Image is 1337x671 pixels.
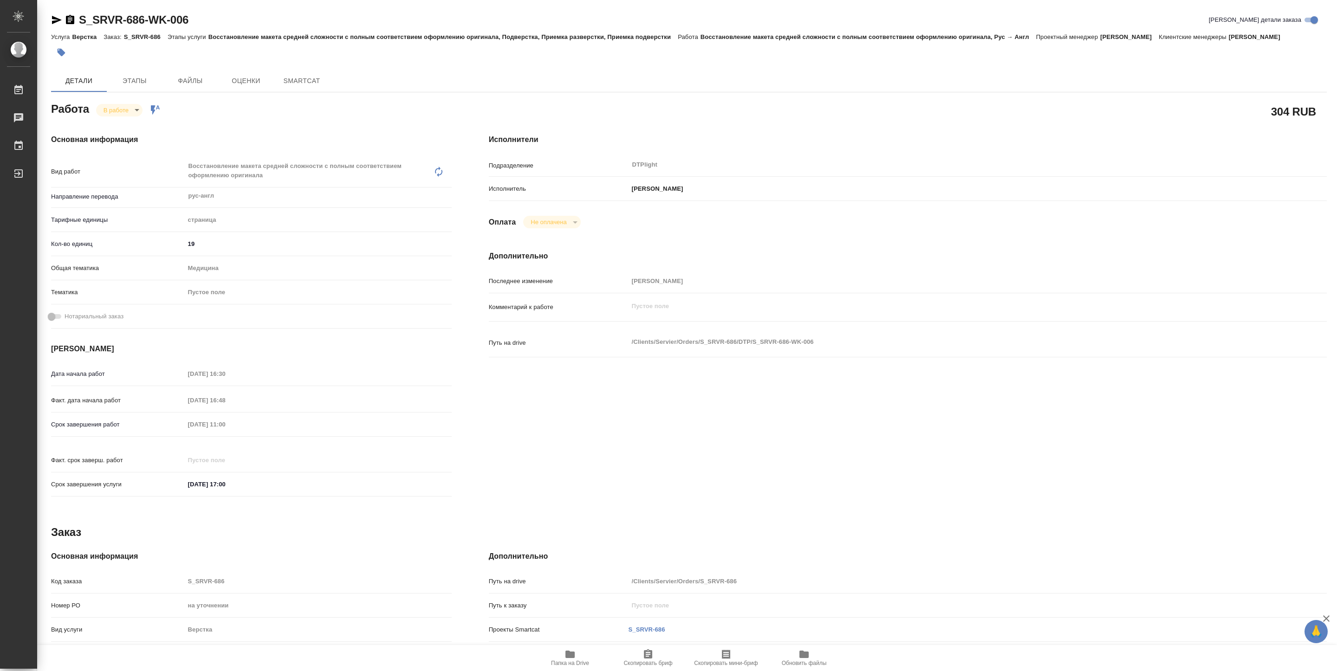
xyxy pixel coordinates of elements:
span: Скопировать бриф [623,660,672,666]
input: ✎ Введи что-нибудь [185,477,266,491]
h4: Дополнительно [489,551,1327,562]
p: Срок завершения услуги [51,480,185,489]
span: [PERSON_NAME] детали заказа [1209,15,1301,25]
p: Срок завершения работ [51,420,185,429]
p: Направление перевода [51,192,185,201]
p: Восстановление макета средней сложности с полным соответствием оформлению оригинала, Рус → Англ [701,33,1036,40]
p: Путь на drive [489,338,629,348]
p: Проектный менеджер [1036,33,1100,40]
p: Верстка [72,33,104,40]
div: В работе [96,104,143,116]
p: Общая тематика [51,264,185,273]
button: Скопировать мини-бриф [687,645,765,671]
div: Пустое поле [188,288,441,297]
button: Скопировать бриф [609,645,687,671]
p: Клиентские менеджеры [1159,33,1229,40]
p: Подразделение [489,161,629,170]
h4: Основная информация [51,551,452,562]
span: Этапы [112,75,157,87]
p: Вид услуги [51,625,185,634]
input: ✎ Введи что-нибудь [185,237,452,251]
p: Факт. срок заверш. работ [51,456,185,465]
h4: [PERSON_NAME] [51,343,452,355]
span: Обновить файлы [782,660,827,666]
input: Пустое поле [185,574,452,588]
h4: Дополнительно [489,251,1327,262]
input: Пустое поле [185,453,266,467]
p: Комментарий к работе [489,303,629,312]
div: В работе [523,216,580,228]
a: S_SRVR-686 [629,626,665,633]
h4: Основная информация [51,134,452,145]
input: Пустое поле [185,418,266,431]
p: Номер РО [51,601,185,610]
p: [PERSON_NAME] [1100,33,1159,40]
div: страница [185,212,452,228]
h2: 304 RUB [1271,103,1316,119]
span: Файлы [168,75,213,87]
input: Пустое поле [185,599,452,612]
input: Пустое поле [185,367,266,381]
button: Скопировать ссылку для ЯМессенджера [51,14,62,26]
input: Пустое поле [629,274,1257,288]
h4: Оплата [489,217,516,228]
input: Пустое поле [629,599,1257,612]
p: Путь к заказу [489,601,629,610]
p: Код заказа [51,577,185,586]
p: Путь на drive [489,577,629,586]
p: Восстановление макета средней сложности с полным соответствием оформлению оригинала, Подверстка, ... [208,33,678,40]
button: 🙏 [1305,620,1328,643]
button: Папка на Drive [531,645,609,671]
span: Скопировать мини-бриф [694,660,758,666]
input: Пустое поле [185,394,266,407]
p: Услуга [51,33,72,40]
p: S_SRVR-686 [124,33,168,40]
p: Факт. дата начала работ [51,396,185,405]
h2: Заказ [51,525,81,540]
span: Детали [57,75,101,87]
p: Проекты Smartcat [489,625,629,634]
button: В работе [101,106,131,114]
div: Медицина [185,260,452,276]
a: S_SRVR-686-WK-006 [79,13,188,26]
h2: Работа [51,100,89,116]
input: Пустое поле [629,574,1257,588]
p: Заказ: [104,33,123,40]
span: Нотариальный заказ [65,312,123,321]
p: Исполнитель [489,184,629,194]
span: SmartCat [279,75,324,87]
p: [PERSON_NAME] [1229,33,1287,40]
p: Вид работ [51,167,185,176]
span: 🙏 [1308,622,1324,641]
p: Тарифные единицы [51,215,185,225]
span: Оценки [224,75,268,87]
textarea: /Clients/Servier/Orders/S_SRVR-686/DTP/S_SRVR-686-WK-006 [629,334,1257,350]
p: Кол-во единиц [51,239,185,249]
p: Дата начала работ [51,369,185,379]
p: Последнее изменение [489,277,629,286]
p: [PERSON_NAME] [629,184,683,194]
p: Работа [678,33,701,40]
p: Тематика [51,288,185,297]
button: Не оплачена [528,218,569,226]
h4: Исполнители [489,134,1327,145]
button: Обновить файлы [765,645,843,671]
div: Пустое поле [185,284,452,300]
button: Добавить тэг [51,42,71,63]
input: Пустое поле [185,623,452,636]
span: Папка на Drive [551,660,589,666]
p: Этапы услуги [168,33,208,40]
button: Скопировать ссылку [65,14,76,26]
